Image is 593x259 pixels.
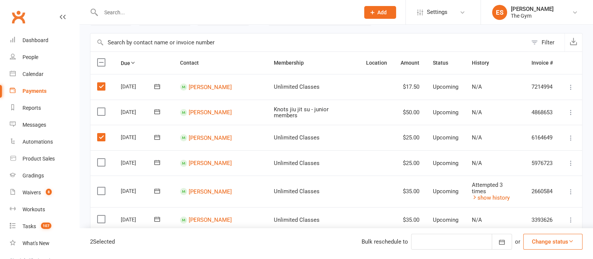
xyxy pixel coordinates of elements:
div: Workouts [23,206,45,212]
span: Unlimited Classes [274,217,320,223]
a: [PERSON_NAME] [189,134,232,141]
div: Calendar [23,71,44,77]
span: N/A [472,83,482,90]
div: [DATE] [121,106,155,118]
th: Invoice # [525,52,560,74]
span: Upcoming [433,160,458,167]
a: Clubworx [9,8,28,26]
td: 6164649 [525,125,560,150]
th: Location [359,52,394,74]
a: Product Sales [10,150,79,167]
td: $35.00 [394,176,426,207]
td: $17.50 [394,74,426,100]
span: N/A [472,160,482,167]
div: Product Sales [23,156,55,162]
div: What's New [23,240,50,246]
div: [DATE] [121,131,155,143]
td: $25.00 [394,125,426,150]
div: Tasks [23,223,36,229]
td: 3393626 [525,207,560,233]
div: Waivers [23,189,41,195]
div: [DATE] [121,185,155,197]
a: Messages [10,117,79,133]
a: Workouts [10,201,79,218]
td: $50.00 [394,100,426,125]
span: 8 [46,189,52,195]
input: Search... [99,7,354,18]
button: Add [364,6,396,19]
div: [DATE] [121,157,155,168]
a: Reports [10,100,79,117]
th: Membership [267,52,359,74]
th: History [465,52,525,74]
th: Due [114,52,173,74]
div: People [23,54,38,60]
a: What's New [10,235,79,252]
div: [PERSON_NAME] [511,6,554,12]
a: Calendar [10,66,79,83]
span: Attempted 3 times [472,182,503,195]
a: [PERSON_NAME] [189,109,232,116]
div: ES [492,5,507,20]
div: Reports [23,105,41,111]
button: Filter [527,33,564,51]
a: Gradings [10,167,79,184]
a: [PERSON_NAME] [189,188,232,195]
a: Tasks 107 [10,218,79,235]
span: Selected [93,238,115,245]
div: The Gym [511,12,554,19]
a: People [10,49,79,66]
span: Upcoming [433,217,458,223]
td: 4868653 [525,100,560,125]
th: Status [426,52,465,74]
a: Automations [10,133,79,150]
a: [PERSON_NAME] [189,83,232,90]
span: N/A [472,217,482,223]
div: Payments [23,88,47,94]
span: N/A [472,134,482,141]
span: Upcoming [433,83,458,90]
th: Contact [173,52,267,74]
a: show history [472,194,510,201]
div: Automations [23,139,53,145]
div: Filter [542,38,554,47]
div: [DATE] [121,80,155,92]
span: 107 [41,223,51,229]
span: Unlimited Classes [274,160,320,167]
span: Settings [427,4,447,21]
div: 2 [90,237,115,246]
button: Change status [523,234,582,250]
div: Gradings [23,173,44,179]
span: Unlimited Classes [274,134,320,141]
td: 7214994 [525,74,560,100]
span: Unlimited Classes [274,188,320,195]
a: Dashboard [10,32,79,49]
span: Upcoming [433,109,458,116]
span: Add [377,9,387,15]
div: or [515,237,520,246]
td: 5976723 [525,150,560,176]
span: Upcoming [433,134,458,141]
div: Dashboard [23,37,48,43]
input: Search by contact name or invoice number [90,33,527,51]
a: [PERSON_NAME] [189,217,232,223]
a: [PERSON_NAME] [189,160,232,167]
td: $25.00 [394,150,426,176]
td: 2660584 [525,176,560,207]
th: Amount [394,52,426,74]
span: Upcoming [433,188,458,195]
div: Bulk reschedule to [362,237,408,246]
span: Knots jiu jit su - junior members [274,106,329,119]
div: Messages [23,122,46,128]
a: Payments [10,83,79,100]
span: Unlimited Classes [274,83,320,90]
div: [DATE] [121,214,155,225]
td: $35.00 [394,207,426,233]
span: N/A [472,109,482,116]
a: Waivers 8 [10,184,79,201]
